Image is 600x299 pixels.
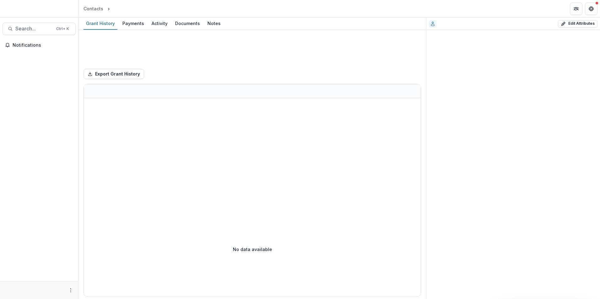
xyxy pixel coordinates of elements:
[205,19,223,28] div: Notes
[15,26,52,32] span: Search...
[67,286,74,294] button: More
[149,19,170,28] div: Activity
[3,40,76,50] button: Notifications
[173,19,202,28] div: Documents
[558,20,597,28] button: Edit Attributes
[205,18,223,30] a: Notes
[13,43,73,48] span: Notifications
[83,19,117,28] div: Grant History
[120,19,147,28] div: Payments
[149,18,170,30] a: Activity
[585,3,597,15] button: Get Help
[120,18,147,30] a: Payments
[83,69,144,79] button: Export Grant History
[81,4,106,13] a: Contacts
[233,246,272,253] p: No data available
[83,18,117,30] a: Grant History
[81,4,138,13] nav: breadcrumb
[570,3,582,15] button: Partners
[173,18,202,30] a: Documents
[55,25,70,32] div: Ctrl + K
[83,5,103,12] div: Contacts
[3,23,76,35] button: Search...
